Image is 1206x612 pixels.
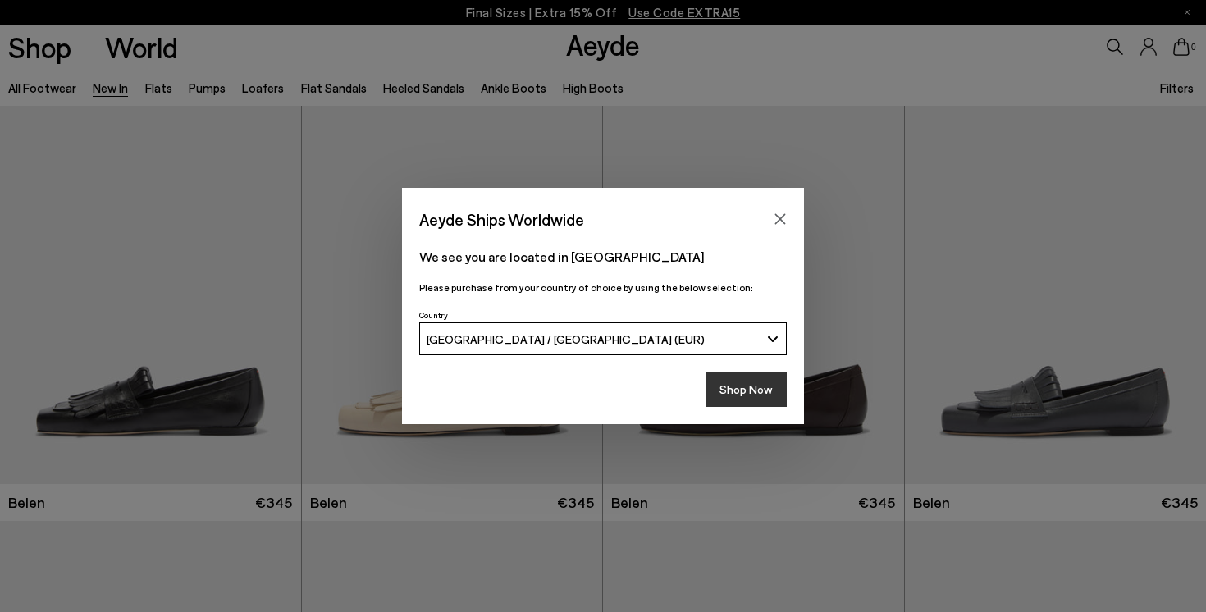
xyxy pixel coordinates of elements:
button: Close [768,207,793,231]
p: Please purchase from your country of choice by using the below selection: [419,280,787,295]
span: Country [419,310,448,320]
span: [GEOGRAPHIC_DATA] / [GEOGRAPHIC_DATA] (EUR) [427,332,705,346]
span: Aeyde Ships Worldwide [419,205,584,234]
button: Shop Now [706,372,787,407]
p: We see you are located in [GEOGRAPHIC_DATA] [419,247,787,267]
